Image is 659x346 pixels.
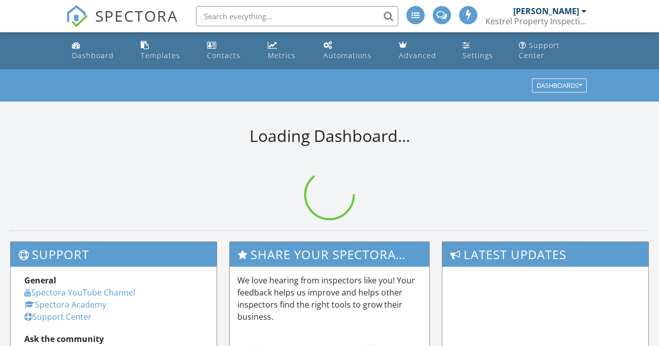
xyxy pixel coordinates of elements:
[68,36,129,65] a: Dashboard
[24,333,203,345] div: Ask the community
[537,82,582,89] div: Dashboards
[207,51,240,60] div: Contacts
[203,36,256,65] a: Contacts
[513,6,579,16] div: [PERSON_NAME]
[24,299,106,310] a: Spectora Academy
[141,51,180,60] div: Templates
[319,36,387,65] a: Automations (Basic)
[463,51,493,60] div: Settings
[485,16,587,26] div: Kestrel Property Inspections LLC
[66,5,88,27] img: The Best Home Inspection Software - Spectora
[230,242,430,267] h3: Share Your Spectora Experience
[264,36,311,65] a: Metrics
[137,36,195,65] a: Templates
[268,51,296,60] div: Metrics
[399,51,436,60] div: Advanced
[196,6,398,26] input: Search everything...
[66,14,178,35] a: SPECTORA
[515,36,591,65] a: Support Center
[237,274,422,323] p: We love hearing from inspectors like you! Your feedback helps us improve and helps other inspecto...
[24,287,135,298] a: Spectora YouTube Channel
[95,5,178,26] span: SPECTORA
[459,36,507,65] a: Settings
[442,242,648,267] h3: Latest Updates
[24,311,92,322] a: Support Center
[323,51,372,60] div: Automations
[11,242,217,267] h3: Support
[532,79,587,93] button: Dashboards
[519,40,560,60] div: Support Center
[72,51,114,60] div: Dashboard
[24,275,56,286] strong: General
[395,36,450,65] a: Advanced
